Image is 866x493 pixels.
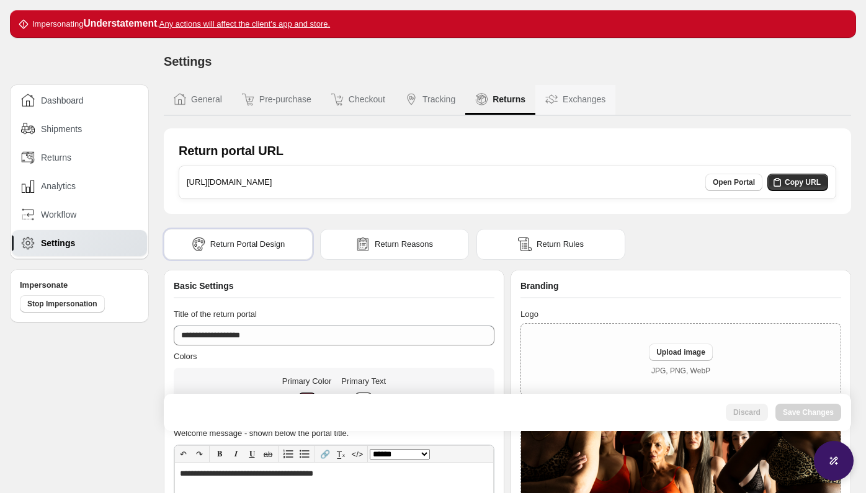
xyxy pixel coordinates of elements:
[187,176,272,189] h3: [URL][DOMAIN_NAME]
[174,427,494,440] h3: Welcome message - shown below the portal title.
[41,237,75,249] span: Settings
[32,17,330,30] p: Impersonating .
[535,85,615,115] button: Exchanges
[465,85,535,115] button: Returns
[520,309,538,319] span: Logo
[192,238,205,251] img: portal icon
[537,238,584,251] span: Return Rules
[767,174,828,191] button: Copy URL
[545,93,558,105] img: Exchanges icon
[280,446,297,462] button: Numbered list
[41,180,76,192] span: Analytics
[20,279,139,291] h4: Impersonate
[164,55,212,68] span: Settings
[174,93,186,105] img: General icon
[649,344,713,361] button: Upload image
[191,446,207,462] button: ↷
[41,94,84,107] span: Dashboard
[83,18,157,29] strong: Understatement
[164,85,232,115] button: General
[331,93,344,105] img: Checkout icon
[242,93,254,105] img: Pre-purchase icon
[232,85,321,115] button: Pre-purchase
[520,280,841,298] div: Branding
[651,366,710,376] p: JPG, PNG, WebP
[356,238,370,251] img: reasons icon
[228,446,244,462] button: 𝑰
[212,446,228,462] button: 𝐁
[174,308,494,321] h3: Title of the return portal
[244,446,260,462] button: 𝐔
[260,446,276,462] button: ab
[20,295,105,313] button: Stop Impersonation
[297,446,313,462] button: Bullet list
[518,238,532,251] img: rules icon
[405,93,417,105] img: Tracking icon
[656,347,705,357] span: Upload image
[713,177,755,187] span: Open Portal
[175,446,191,462] button: ↶
[282,376,331,386] span: Primary Color
[41,151,71,164] span: Returns
[785,177,821,187] span: Copy URL
[375,238,433,251] span: Return Reasons
[333,446,349,462] button: T̲ₓ
[349,446,365,462] button: </>
[210,238,285,251] span: Return Portal Design
[174,350,494,363] h3: Colors
[264,450,272,459] s: ab
[249,449,255,458] span: 𝐔
[179,143,283,158] h1: Return portal URL
[41,123,82,135] span: Shipments
[174,280,494,298] div: Basic Settings
[27,299,97,309] span: Stop Impersonation
[321,85,395,115] button: Checkout
[341,376,386,386] span: Primary Text
[317,446,333,462] button: 🔗
[395,85,465,115] button: Tracking
[41,208,76,221] span: Workflow
[159,19,330,29] u: Any actions will affect the client's app and store.
[705,174,762,191] a: Open Portal
[475,93,488,105] img: Returns icon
